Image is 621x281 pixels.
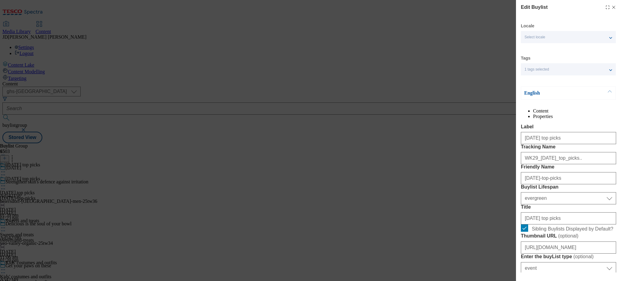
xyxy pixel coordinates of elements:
h4: Edit Buylist [521,4,548,11]
label: Label [521,124,616,130]
input: Enter Tracking Name [521,152,616,164]
button: 1 tags selected [521,63,616,75]
button: Select locale [521,31,616,43]
span: ( optional ) [558,233,578,238]
label: Friendly Name [521,164,616,170]
label: Title [521,204,616,210]
li: Properties [533,114,616,119]
label: Tracking Name [521,144,616,150]
label: Buylist Lifespan [521,184,616,190]
li: Content [533,108,616,114]
span: Sibling Buylists Displayed by Default? [532,226,613,232]
p: English [524,90,588,96]
input: Enter Label [521,132,616,144]
span: Select locale [525,35,545,40]
input: Enter Friendly Name [521,172,616,184]
label: Enter the buyList type [521,254,616,260]
input: Enter Thumbnail URL [521,241,616,254]
span: 1 tags selected [525,67,549,72]
label: Thumbnail URL [521,233,616,239]
span: ( optional ) [573,254,594,259]
label: Tags [521,57,531,60]
input: Enter Title [521,212,616,224]
label: Locale [521,24,534,28]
